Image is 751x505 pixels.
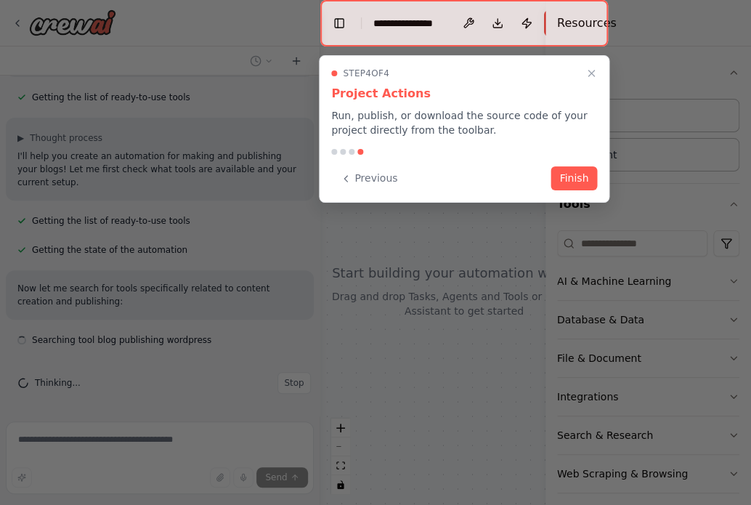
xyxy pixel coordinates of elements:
h3: Project Actions [331,85,597,102]
button: Close walkthrough [582,65,600,82]
button: Finish [551,166,597,190]
span: Step 4 of 4 [343,68,389,79]
p: Run, publish, or download the source code of your project directly from the toolbar. [331,108,597,137]
button: Hide left sidebar [329,13,349,33]
button: Previous [331,166,406,190]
